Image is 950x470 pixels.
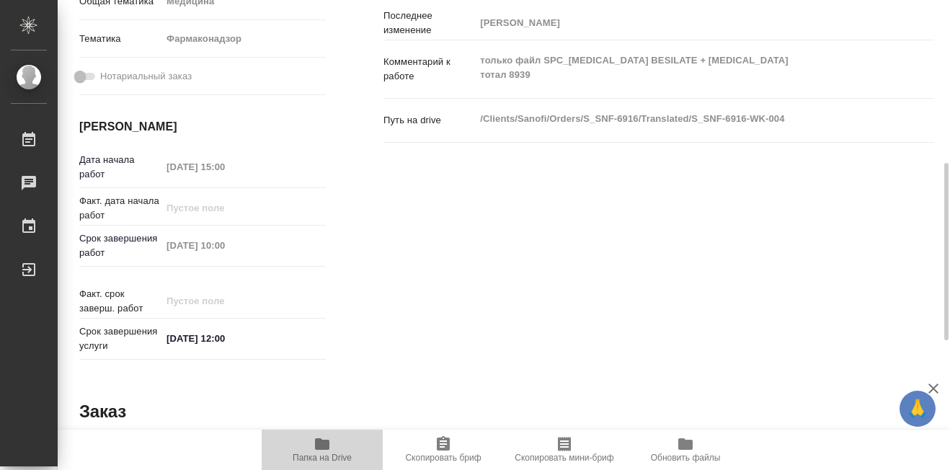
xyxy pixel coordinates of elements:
[161,27,326,51] div: Фармаконадзор
[475,12,888,33] input: Пустое поле
[383,55,475,84] p: Комментарий к работе
[262,430,383,470] button: Папка на Drive
[161,328,288,349] input: ✎ Введи что-нибудь
[79,324,161,353] p: Срок завершения услуги
[383,9,475,37] p: Последнее изменение
[79,194,161,223] p: Факт. дата начала работ
[405,453,481,463] span: Скопировать бриф
[383,113,475,128] p: Путь на drive
[79,231,161,260] p: Срок завершения работ
[161,291,288,311] input: Пустое поле
[79,400,126,423] h2: Заказ
[515,453,613,463] span: Скопировать мини-бриф
[625,430,746,470] button: Обновить файлы
[475,48,888,87] textarea: только файл SPC_[MEDICAL_DATA] BESILATE + [MEDICAL_DATA] тотал 8939
[900,391,936,427] button: 🙏
[79,153,161,182] p: Дата начала работ
[383,430,504,470] button: Скопировать бриф
[504,430,625,470] button: Скопировать мини-бриф
[651,453,721,463] span: Обновить файлы
[100,69,192,84] span: Нотариальный заказ
[79,118,326,136] h4: [PERSON_NAME]
[293,453,352,463] span: Папка на Drive
[161,235,288,256] input: Пустое поле
[79,287,161,316] p: Факт. срок заверш. работ
[161,198,288,218] input: Пустое поле
[161,156,288,177] input: Пустое поле
[79,32,161,46] p: Тематика
[905,394,930,424] span: 🙏
[475,107,888,131] textarea: /Clients/Sanofi/Orders/S_SNF-6916/Translated/S_SNF-6916-WK-004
